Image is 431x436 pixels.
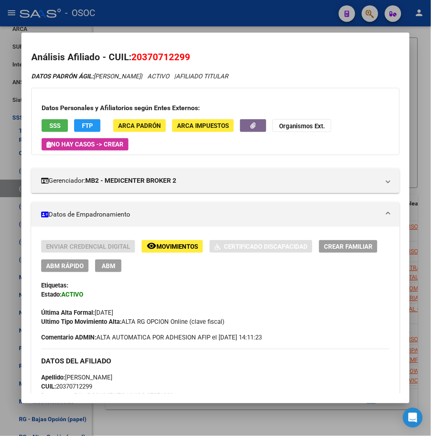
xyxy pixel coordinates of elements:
[319,240,377,253] button: Crear Familiar
[42,119,68,132] button: SSS
[41,334,96,342] strong: Comentario ADMIN:
[41,357,389,366] h3: DATOS DEL AFILIADO
[31,73,141,80] span: [PERSON_NAME]
[46,262,84,270] span: ABM Rápido
[41,392,74,400] strong: Documento:
[47,141,123,148] span: No hay casos -> Crear
[279,123,325,130] strong: Organismos Ext.
[61,291,83,299] strong: ACTIVO
[156,243,198,250] span: Movimientos
[113,119,166,132] button: ARCA Padrón
[41,282,68,290] strong: Etiquetas:
[46,243,130,250] span: Enviar Credencial Digital
[74,119,100,132] button: FTP
[403,408,423,428] div: Open Intercom Messenger
[41,291,61,299] strong: Estado:
[41,210,380,219] mat-panel-title: Datos de Empadronamiento
[41,374,65,382] strong: Apellido:
[324,243,373,250] span: Crear Familiar
[31,168,399,193] mat-expansion-panel-header: Gerenciador:MB2 - MEDICENTER BROKER 2
[31,73,228,80] i: | ACTIVO |
[176,73,228,80] span: AFILIADO TITULAR
[41,383,56,391] strong: CUIL:
[177,122,229,130] span: ARCA Impuestos
[31,50,399,64] h2: Análisis Afiliado - CUIL:
[118,122,161,130] span: ARCA Padrón
[42,103,389,113] h3: Datos Personales y Afiliatorios según Entes Externos:
[41,259,89,272] button: ABM Rápido
[224,243,308,250] span: Certificado Discapacidad
[273,119,331,132] button: Organismos Ext.
[41,309,113,317] span: [DATE]
[42,138,128,151] button: No hay casos -> Crear
[41,383,92,391] span: 20370712299
[41,333,262,342] span: ALTA AUTOMATICA POR ADHESION AFIP el [DATE] 14:11:23
[41,240,135,253] button: Enviar Credencial Digital
[31,73,93,80] strong: DATOS PADRÓN ÁGIL:
[210,240,312,253] button: Certificado Discapacidad
[41,309,95,317] strong: Última Alta Formal:
[31,202,399,227] mat-expansion-panel-header: Datos de Empadronamiento
[172,119,234,132] button: ARCA Impuestos
[131,52,190,62] span: 20370712299
[85,176,176,186] strong: MB2 - MEDICENTER BROKER 2
[82,122,93,130] span: FTP
[49,122,61,130] span: SSS
[41,392,173,400] span: DU - DOCUMENTO UNICO 37071229
[147,241,156,251] mat-icon: remove_red_eye
[41,318,121,326] strong: Ultimo Tipo Movimiento Alta:
[41,318,224,326] span: ALTA RG OPCION Online (clave fiscal)
[102,262,115,270] span: ABM
[95,259,121,272] button: ABM
[41,374,112,382] span: [PERSON_NAME]
[142,240,203,253] button: Movimientos
[41,176,380,186] mat-panel-title: Gerenciador:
